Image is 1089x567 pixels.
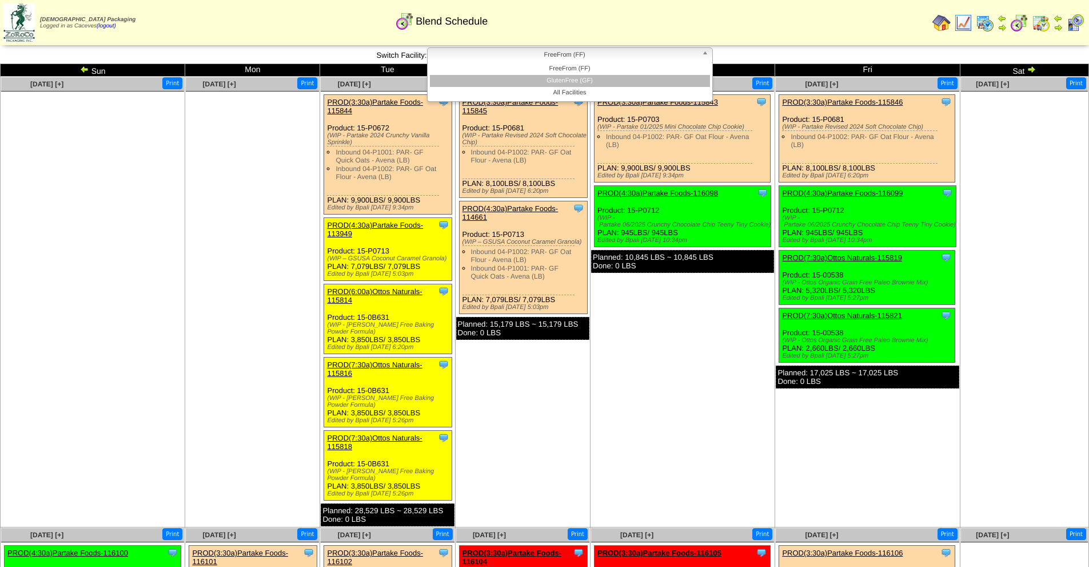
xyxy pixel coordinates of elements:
div: Edited by Bpali [DATE] 5:27pm [782,352,955,359]
a: Inbound 04-P1002: PAR- GF Oat Flour - Avena (LB) [471,248,572,264]
a: [DATE] [+] [473,531,506,539]
a: PROD(4:30a)Partake Foods-114661 [462,204,559,221]
img: Tooltip [940,547,952,558]
img: Tooltip [438,359,449,370]
span: Logged in as Caceves [40,17,135,29]
img: calendarcustomer.gif [1066,14,1084,32]
img: Tooltip [303,547,314,558]
img: Tooltip [438,286,449,297]
a: PROD(3:30a)Partake Foods-115846 [782,98,903,106]
span: [DATE] [+] [976,531,1009,539]
div: Product: 15-P0712 PLAN: 945LBS / 945LBS [595,186,771,247]
img: calendarprod.gif [976,14,994,32]
button: Print [297,77,317,89]
div: Edited by Bpali [DATE] 6:20pm [327,344,452,351]
div: Edited by Bpali [DATE] 10:34pm [782,237,955,244]
div: Product: 15-00538 PLAN: 5,320LBS / 5,320LBS [779,251,955,305]
a: [DATE] [+] [976,80,1009,88]
img: Tooltip [573,547,584,558]
div: Edited by Bpali [DATE] 5:03pm [462,304,587,311]
a: PROD(4:30a)Partake Foods-116098 [597,189,718,197]
div: (WIP – GSUSA Coconut Caramel Granola) [327,255,452,262]
div: Product: 15-P0713 PLAN: 7,079LBS / 7,079LBS [459,201,587,314]
a: PROD(7:30a)Ottos Naturals-115819 [782,253,902,262]
img: Tooltip [940,96,952,108]
button: Print [162,528,182,540]
div: (WIP ‐ Partake 06/2025 Crunchy Chocolate Chip Teeny Tiny Cookie) [597,215,771,228]
img: arrowright.gif [1054,23,1063,32]
li: FreeFrom (FF) [430,63,710,75]
li: All Facilities [430,87,710,99]
img: Tooltip [438,432,449,443]
a: PROD(6:00a)Ottos Naturals-115814 [327,287,422,304]
img: calendarblend.gif [1010,14,1028,32]
div: Planned: 17,025 LBS ~ 17,025 LBS Done: 0 LBS [776,366,959,388]
span: [DATE] [+] [30,531,63,539]
img: arrowright.gif [1027,65,1036,74]
img: home.gif [932,14,951,32]
div: Edited by Bpali [DATE] 5:03pm [327,271,452,277]
div: Product: 15-P0703 PLAN: 9,900LBS / 9,900LBS [595,95,771,183]
div: Product: 15-P0713 PLAN: 7,079LBS / 7,079LBS [324,218,452,281]
div: (WIP - Partake Revised 2024 Soft Chocolate Chip) [782,124,955,130]
a: [DATE] [+] [203,80,236,88]
div: Edited by Bpali [DATE] 6:20pm [782,172,955,179]
a: [DATE] [+] [805,531,838,539]
a: PROD(3:30a)Partake Foods-115844 [327,98,423,115]
div: Edited by Bpali [DATE] 10:34pm [597,237,771,244]
button: Print [162,77,182,89]
a: PROD(7:30a)Ottos Naturals-115821 [782,311,902,320]
td: Sat [960,64,1088,77]
a: PROD(7:30a)Ottos Naturals-115816 [327,360,422,378]
div: Edited by Bpali [DATE] 9:34pm [597,172,770,179]
div: Product: 15-00538 PLAN: 2,660LBS / 2,660LBS [779,308,955,363]
a: Inbound 04-P1002: PAR- GF Oat Flour - Avena (LB) [791,133,934,149]
button: Print [752,77,772,89]
div: Edited by Bpali [DATE] 5:26pm [327,490,452,497]
div: Edited by Bpali [DATE] 5:26pm [327,417,452,424]
div: Product: 15-P0681 PLAN: 8,100LBS / 8,100LBS [779,95,955,183]
a: [DATE] [+] [203,531,236,539]
a: [DATE] [+] [30,80,63,88]
div: Product: 15-P0681 PLAN: 8,100LBS / 8,100LBS [459,95,587,198]
span: [DATE] [+] [620,531,653,539]
img: Tooltip [573,203,584,214]
div: (WIP - Partake 2024 Crunchy Vanilla Sprinkle) [327,132,452,146]
a: PROD(3:30a)Partake Foods-116104 [462,549,561,566]
td: Fri [775,64,960,77]
div: Planned: 10,845 LBS ~ 10,845 LBS Done: 0 LBS [591,250,774,273]
img: arrowleft.gif [1054,14,1063,23]
img: arrowleft.gif [80,65,89,74]
td: Sun [1,64,185,77]
button: Print [433,528,453,540]
img: Tooltip [940,310,952,321]
div: Product: 15-0B631 PLAN: 3,850LBS / 3,850LBS [324,431,452,501]
span: FreeFrom (FF) [432,48,697,62]
div: (WIP ‐ Partake 06/2025 Crunchy Chocolate Chip Teeny Tiny Cookie) [782,215,955,228]
a: [DATE] [+] [338,80,371,88]
div: (WIP - [PERSON_NAME] Free Baking Powder Formula) [327,468,452,482]
td: Tue [320,64,455,77]
img: calendarinout.gif [1032,14,1050,32]
img: calendarblend.gif [396,12,414,30]
a: Inbound 04-P1002: PAR- GF Oat Flour - Avena (LB) [606,133,749,149]
a: PROD(7:30a)Ottos Naturals-115818 [327,434,422,451]
img: arrowright.gif [998,23,1007,32]
a: [DATE] [+] [338,531,371,539]
button: Print [938,77,958,89]
button: Print [568,528,588,540]
button: Print [752,528,772,540]
div: Product: 15-P0672 PLAN: 9,900LBS / 9,900LBS [324,95,452,215]
a: PROD(3:30a)Partake Foods-116101 [192,549,288,566]
button: Print [938,528,958,540]
div: (WIP - Partake Revised 2024 Soft Chocolate Chip) [462,132,587,146]
div: (WIP - Ottos Organic Grain Free Paleo Brownie Mix) [782,279,955,286]
a: Inbound 04-P1002: PAR- GF Oat Flour - Avena (LB) [471,148,572,164]
div: Product: 15-0B631 PLAN: 3,850LBS / 3,850LBS [324,358,452,427]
